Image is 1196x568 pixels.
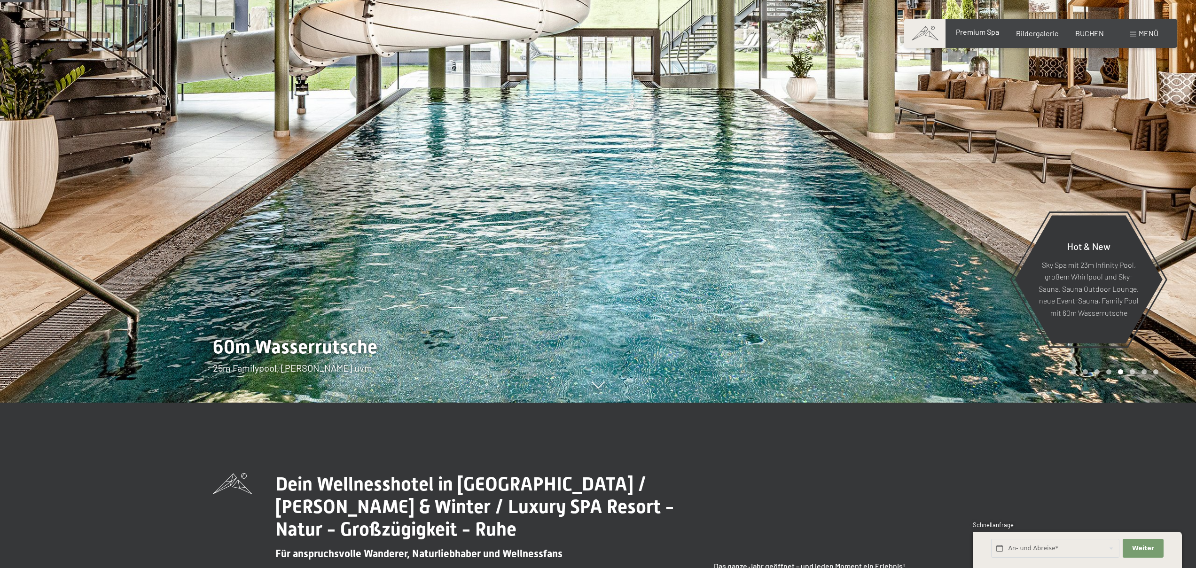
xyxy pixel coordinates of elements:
span: Menü [1139,29,1158,38]
div: Carousel Page 1 [1071,369,1076,374]
a: Bildergalerie [1016,29,1059,38]
div: Carousel Page 2 [1083,369,1088,374]
div: Carousel Page 5 (Current Slide) [1118,369,1123,374]
div: Carousel Page 6 [1130,369,1135,374]
div: Carousel Page 3 [1094,369,1100,374]
p: Sky Spa mit 23m Infinity Pool, großem Whirlpool und Sky-Sauna, Sauna Outdoor Lounge, neue Event-S... [1038,258,1140,319]
a: Hot & New Sky Spa mit 23m Infinity Pool, großem Whirlpool und Sky-Sauna, Sauna Outdoor Lounge, ne... [1014,215,1163,344]
div: Carousel Page 4 [1106,369,1111,374]
a: BUCHEN [1075,29,1104,38]
div: Carousel Pagination [1068,369,1158,374]
span: Für anspruchsvolle Wanderer, Naturliebhaber und Wellnessfans [275,548,563,560]
div: Carousel Page 8 [1153,369,1158,374]
span: Dein Wellnesshotel in [GEOGRAPHIC_DATA] / [PERSON_NAME] & Winter / Luxury SPA Resort - Natur - Gr... [275,473,674,540]
span: Hot & New [1067,240,1110,251]
div: Carousel Page 7 [1141,369,1147,374]
a: Premium Spa [956,27,999,36]
button: Weiter [1123,539,1163,558]
span: Weiter [1132,544,1154,552]
span: Schnellanfrage [973,521,1014,529]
